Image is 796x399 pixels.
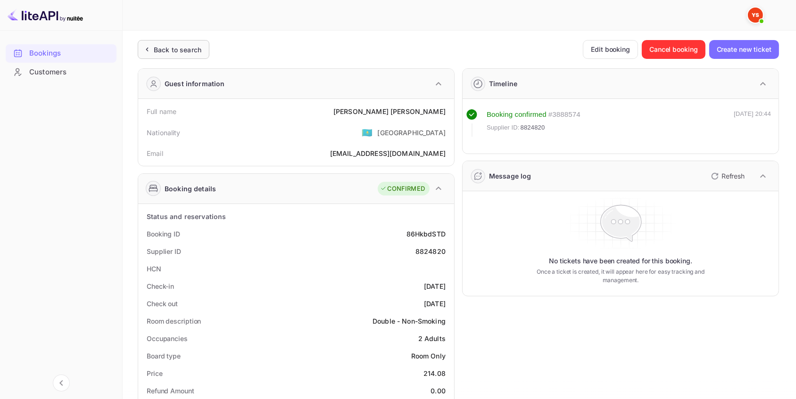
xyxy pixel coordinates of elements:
div: Booking ID [147,229,180,239]
div: Supplier ID [147,246,181,256]
span: 8824820 [521,123,545,132]
div: HCN [147,264,161,274]
div: Status and reservations [147,212,226,221]
div: Check-in [147,281,174,291]
a: Bookings [6,44,116,62]
p: Once a ticket is created, it will appear here for easy tracking and management. [536,268,705,285]
div: Nationality [147,128,181,138]
div: Back to search [154,45,201,55]
div: Guest information [165,79,225,89]
div: Refund Amount [147,386,194,396]
div: CONFIRMED [380,184,425,194]
button: Cancel booking [642,40,705,59]
span: Supplier ID: [487,123,520,132]
button: Collapse navigation [53,375,70,391]
div: [EMAIL_ADDRESS][DOMAIN_NAME] [330,148,446,158]
div: [GEOGRAPHIC_DATA] [377,128,446,138]
div: [DATE] [424,299,446,309]
div: 86HkbdSTD [406,229,446,239]
div: Check out [147,299,178,309]
div: Price [147,368,163,378]
button: Create new ticket [709,40,779,59]
img: Yandex Support [748,8,763,23]
div: 2 Adults [418,334,446,343]
div: Timeline [489,79,517,89]
div: Message log [489,171,531,181]
div: 8824820 [415,246,446,256]
div: 0.00 [431,386,446,396]
div: [PERSON_NAME] [PERSON_NAME] [333,106,446,116]
span: United States [362,124,373,141]
div: Room Only [411,351,446,361]
div: [DATE] 20:44 [734,109,771,137]
button: Refresh [705,169,748,184]
div: 214.08 [423,368,446,378]
div: # 3888574 [548,109,580,120]
div: Customers [6,63,116,81]
button: Edit booking [583,40,638,59]
a: Customers [6,63,116,81]
div: Bookings [29,48,112,59]
p: No tickets have been created for this booking. [549,256,692,266]
div: Bookings [6,44,116,63]
p: Refresh [721,171,745,181]
div: Full name [147,106,176,116]
div: Room description [147,316,201,326]
div: Board type [147,351,181,361]
img: LiteAPI logo [8,8,83,23]
div: Email [147,148,163,158]
div: Booking details [165,184,216,194]
div: Double - Non-Smoking [373,316,446,326]
div: Customers [29,67,112,78]
div: Booking confirmed [487,109,547,120]
div: Occupancies [147,334,188,343]
div: [DATE] [424,281,446,291]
